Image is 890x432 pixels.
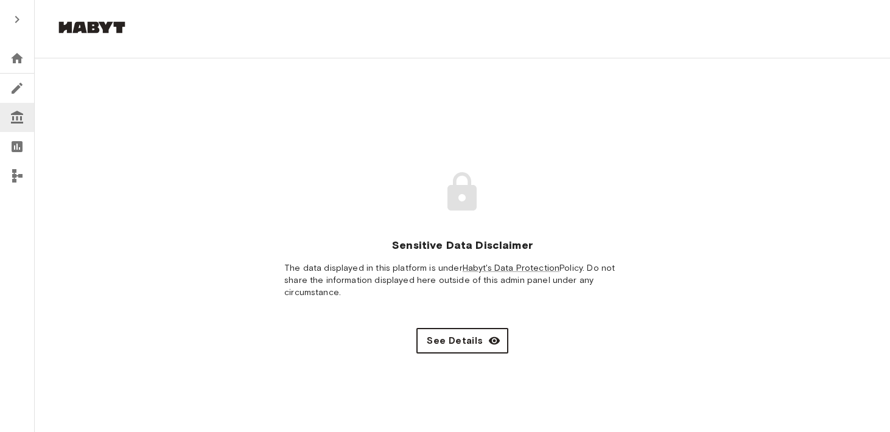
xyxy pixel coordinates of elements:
button: See Details [416,328,508,354]
img: Habyt [55,21,128,33]
a: Habyt's Data Protection [463,263,559,273]
span: The data displayed in this platform is under Policy. Do not share the information displayed here ... [284,262,640,299]
span: Sensitive Data Disclaimer [392,238,533,253]
span: See Details [427,333,483,348]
